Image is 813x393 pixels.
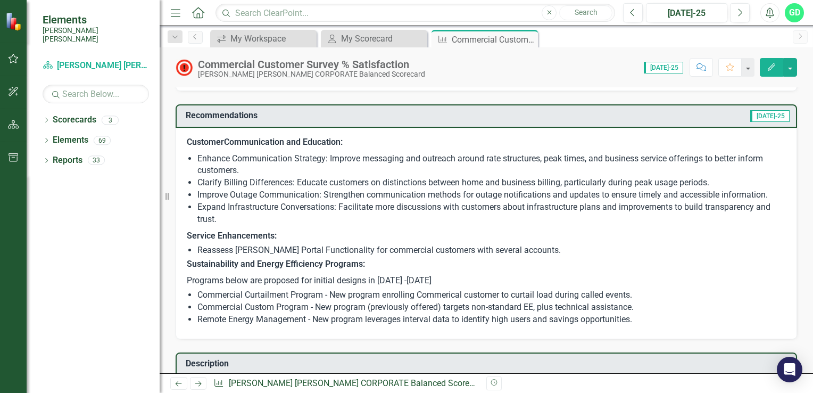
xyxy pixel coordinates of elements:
div: 3 [102,116,119,125]
input: Search Below... [43,85,149,103]
button: [DATE]-25 [646,3,727,22]
p: Programs below are proposed for initial designs in [DATE] -[DATE] [187,273,786,287]
h3: Recommendations [186,111,573,120]
div: My Scorecard [341,32,425,45]
div: [DATE]-25 [650,7,724,20]
strong: Customer [187,137,224,147]
a: Reports [53,154,82,167]
a: Scorecards [53,114,96,126]
a: My Workspace [213,32,314,45]
a: Elements [53,134,88,146]
div: My Workspace [230,32,314,45]
li: Remote Energy Management - New program leverages interval data to identify high users and savings... [197,314,786,326]
h3: Description [186,359,791,369]
div: Commercial Customer Survey % Satisfaction​ [198,59,425,70]
span: [DATE]-25 [750,110,790,122]
div: Open Intercom Messenger [777,357,802,382]
li: Commercial Curtailment Program - New program enrolling Commerical customer to curtail load during... [197,289,786,301]
span: Elements [43,13,149,26]
span: Search [575,8,598,17]
div: Commercial Customer Survey % Satisfaction​ [452,33,535,46]
li: Improve Outage Communication: Strengthen communication methods for outage notifications and updat... [197,189,786,201]
strong: Sustainability and Energy Efficiency Programs: [187,259,365,269]
div: » » [213,378,478,390]
button: Search [559,5,612,20]
button: GD [785,3,804,22]
a: [PERSON_NAME] [PERSON_NAME] CORPORATE Balanced Scorecard [43,60,149,72]
img: ClearPoint Strategy [5,12,24,31]
div: 69 [94,136,111,145]
li: Expand Infrastructure Conversations: Facilitate more discussions with customers about infrastruct... [197,201,786,226]
a: [PERSON_NAME] [PERSON_NAME] CORPORATE Balanced Scorecard [229,378,486,388]
small: [PERSON_NAME] [PERSON_NAME] [43,26,149,44]
li: Commercial Custom Program - New program (previously offered) targets non-standard EE, plus techni... [197,301,786,314]
img: Not Meeting Target [176,59,193,76]
li: Clarify Billing Differences: Educate customers on distinctions between home and business billing,... [197,177,786,189]
a: My Scorecard [323,32,425,45]
strong: Service Enhancements: [187,231,277,241]
strong: Communication and Education: [224,137,343,147]
li: Enhance Communication Strategy: Improve messaging and outreach around rate structures, peak times... [197,153,786,177]
div: 33 [88,156,105,165]
div: [PERSON_NAME] [PERSON_NAME] CORPORATE Balanced Scorecard [198,70,425,78]
span: [DATE]-25 [644,62,683,73]
li: Reassess [PERSON_NAME] Portal Functionality for commercial customers with several accounts. [197,244,786,257]
input: Search ClearPoint... [215,4,615,22]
